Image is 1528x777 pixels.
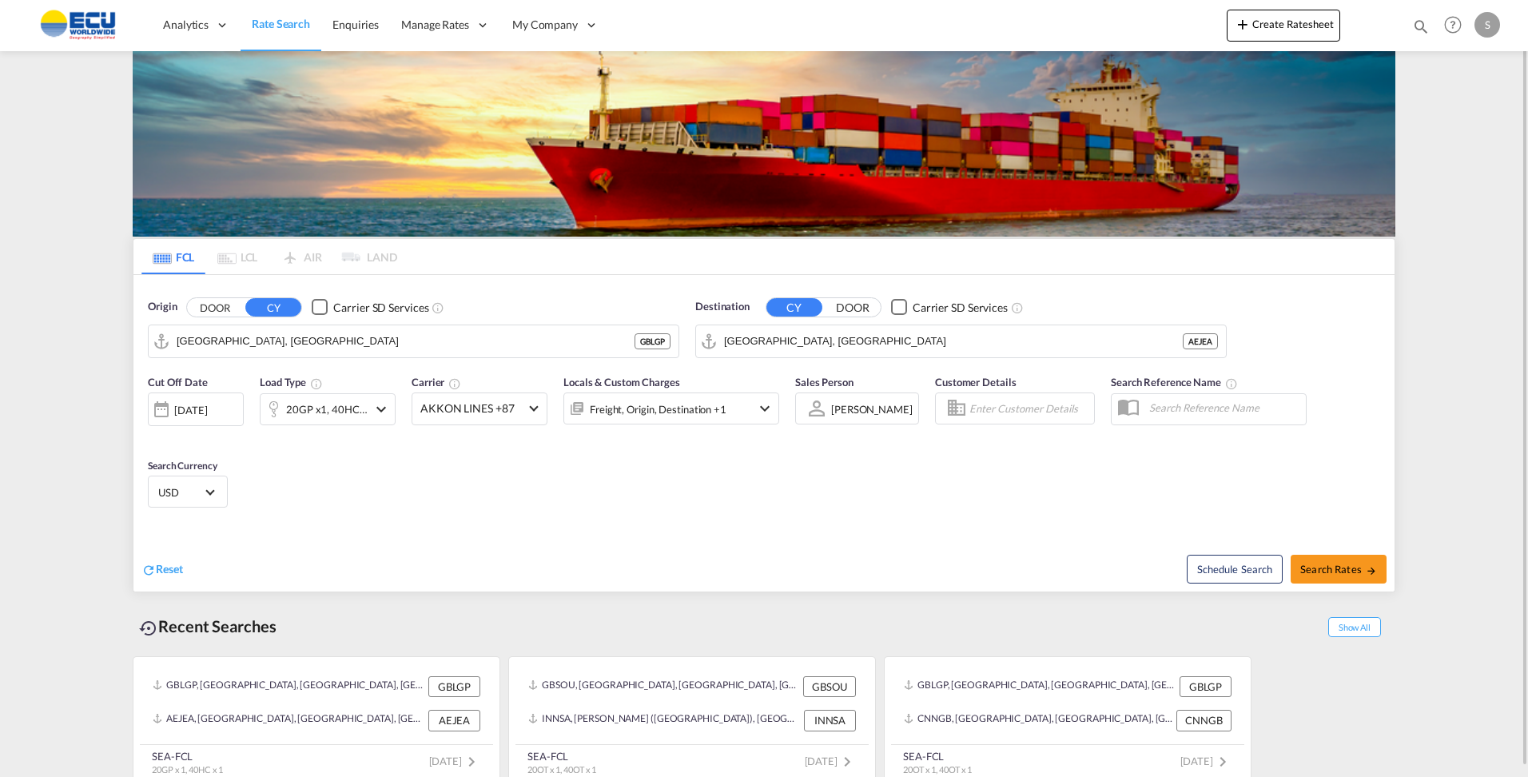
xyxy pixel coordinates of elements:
div: S [1474,12,1500,38]
div: Carrier SD Services [333,300,428,316]
md-icon: icon-chevron-down [372,400,391,419]
div: INNSA [804,710,856,731]
span: Analytics [163,17,209,33]
div: 20GP x1 40HC x1 [286,398,368,420]
div: Freight Origin Destination Factory Stuffing [590,398,726,420]
div: SEA-FCL [527,749,596,763]
div: GBSOU [803,676,856,697]
md-icon: icon-chevron-right [462,752,481,771]
div: [DATE] [174,403,207,417]
md-icon: icon-magnify [1412,18,1430,35]
span: Reset [156,562,183,576]
md-icon: Unchecked: Search for CY (Container Yard) services for all selected carriers.Checked : Search for... [1011,301,1024,314]
md-icon: icon-backup-restore [139,619,158,638]
div: icon-magnify [1412,18,1430,42]
md-icon: icon-refresh [141,563,156,577]
div: CNNGB, Ningbo, China, Greater China & Far East Asia, Asia Pacific [904,710,1172,731]
img: 6cccb1402a9411edb762cf9624ab9cda.png [24,7,132,43]
input: Search Reference Name [1141,396,1306,420]
span: Enquiries [332,18,379,31]
md-select: Sales Person: Sean Hanrahan [830,397,914,420]
span: Search Currency [148,460,217,472]
span: 20OT x 1, 40OT x 1 [903,764,972,775]
span: Locals & Custom Charges [563,376,680,388]
div: AEJEA, Jebel Ali, United Arab Emirates, Middle East, Middle East [153,710,424,731]
div: [DATE] [148,392,244,426]
button: CY [245,298,301,317]
span: AKKON LINES +87 [420,400,524,416]
span: [DATE] [805,755,857,767]
span: 20OT x 1, 40OT x 1 [527,764,596,775]
md-icon: The selected Trucker/Carrierwill be displayed in the rate results If the rates are from another f... [448,377,461,390]
md-icon: icon-plus 400-fg [1233,14,1252,34]
span: Load Type [260,376,323,388]
div: CNNGB [1176,710,1232,731]
div: icon-refreshReset [141,561,183,579]
div: GBLGP [428,676,480,697]
span: USD [158,485,203,500]
span: Cut Off Date [148,376,208,388]
input: Search by Port [724,329,1183,353]
div: AEJEA [1183,333,1218,349]
md-input-container: London Gateway Port, GBLGP [149,325,678,357]
button: icon-plus 400-fgCreate Ratesheet [1227,10,1340,42]
md-select: Select Currency: $ USDUnited States Dollar [157,480,219,504]
input: Search by Port [177,329,635,353]
span: Help [1439,11,1466,38]
div: Help [1439,11,1474,40]
span: Rate Search [252,17,310,30]
md-icon: Your search will be saved by the below given name [1225,377,1238,390]
div: 20GP x1 40HC x1icon-chevron-down [260,393,396,425]
div: [PERSON_NAME] [831,403,913,416]
div: GBLGP [1180,676,1232,697]
button: DOOR [825,298,881,317]
span: Search Rates [1300,563,1377,576]
button: Search Ratesicon-arrow-right [1291,555,1387,584]
span: [DATE] [1180,755,1232,767]
div: Freight Origin Destination Factory Stuffingicon-chevron-down [563,392,779,424]
span: Show All [1328,617,1381,637]
span: Destination [695,299,750,315]
md-icon: icon-chevron-down [755,399,774,418]
span: Manage Rates [401,17,469,33]
span: Carrier [412,376,461,388]
span: My Company [512,17,578,33]
md-icon: icon-chevron-right [1213,752,1232,771]
div: INNSA, Jawaharlal Nehru (Nhava Sheva), India, Indian Subcontinent, Asia Pacific [528,710,800,731]
md-icon: icon-information-outline [310,377,323,390]
div: Recent Searches [133,608,283,644]
div: Origin DOOR CY Checkbox No InkUnchecked: Search for CY (Container Yard) services for all selected... [133,275,1395,592]
div: AEJEA [428,710,480,731]
div: GBSOU, Southampton, United Kingdom, GB & Ireland, Europe [528,676,799,697]
md-input-container: Jebel Ali, AEJEA [696,325,1226,357]
div: GBLGP, London Gateway Port, United Kingdom, GB & Ireland, Europe [904,676,1176,697]
button: CY [766,298,822,317]
div: GBLGP, London Gateway Port, United Kingdom, GB & Ireland, Europe [153,676,424,697]
md-icon: Unchecked: Search for CY (Container Yard) services for all selected carriers.Checked : Search for... [432,301,444,314]
md-icon: icon-chevron-right [838,752,857,771]
div: SEA-FCL [152,749,223,763]
button: Note: By default Schedule search will only considerorigin ports, destination ports and cut off da... [1187,555,1283,584]
span: Customer Details [935,376,1016,388]
md-checkbox: Checkbox No Ink [312,299,428,316]
div: Carrier SD Services [913,300,1008,316]
img: LCL+%26+FCL+BACKGROUND.png [133,51,1395,237]
md-datepicker: Select [148,424,160,446]
span: Search Reference Name [1111,376,1238,388]
md-icon: icon-arrow-right [1366,565,1377,576]
span: 20GP x 1, 40HC x 1 [152,764,223,775]
span: Origin [148,299,177,315]
md-pagination-wrapper: Use the left and right arrow keys to navigate between tabs [141,239,397,274]
div: GBLGP [635,333,670,349]
span: Sales Person [795,376,854,388]
input: Enter Customer Details [969,396,1089,420]
button: DOOR [187,298,243,317]
md-checkbox: Checkbox No Ink [891,299,1008,316]
div: SEA-FCL [903,749,972,763]
span: [DATE] [429,755,481,767]
md-tab-item: FCL [141,239,205,274]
